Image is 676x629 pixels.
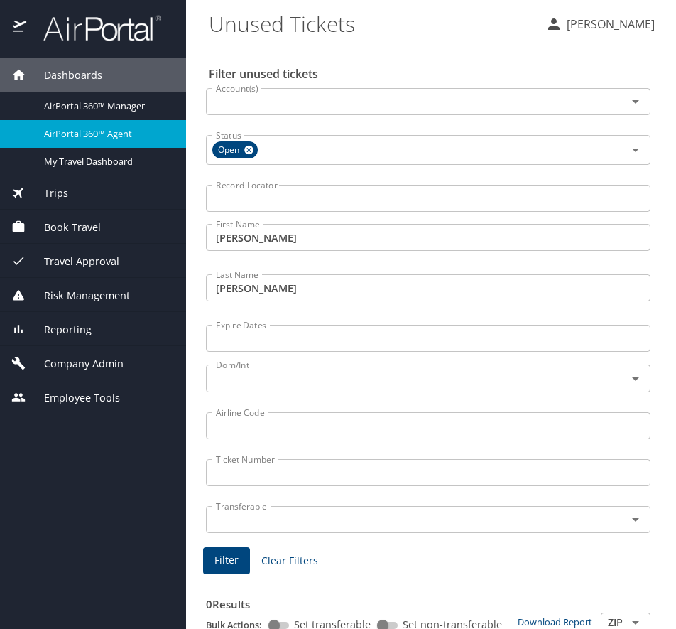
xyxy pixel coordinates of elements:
[518,615,592,628] a: Download Report
[212,143,248,158] span: Open
[626,369,645,389] button: Open
[626,140,645,160] button: Open
[209,1,534,45] h1: Unused Tickets
[26,322,92,338] span: Reporting
[26,390,120,406] span: Employee Tools
[626,510,645,529] button: Open
[44,100,169,113] span: AirPortal 360™ Manager
[44,127,169,141] span: AirPortal 360™ Agent
[256,548,324,574] button: Clear Filters
[209,63,653,85] h2: Filter unused tickets
[562,16,655,33] p: [PERSON_NAME]
[214,552,239,569] span: Filter
[206,588,650,613] h3: 0 Results
[28,14,161,42] img: airportal-logo.png
[26,68,102,83] span: Dashboards
[26,186,68,201] span: Trips
[13,14,28,42] img: icon-airportal.png
[44,155,169,168] span: My Travel Dashboard
[212,141,258,158] div: Open
[626,92,645,112] button: Open
[26,288,130,303] span: Risk Management
[203,547,250,575] button: Filter
[26,254,119,269] span: Travel Approval
[26,356,124,372] span: Company Admin
[26,220,101,235] span: Book Travel
[261,552,318,570] span: Clear Filters
[540,11,660,37] button: [PERSON_NAME]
